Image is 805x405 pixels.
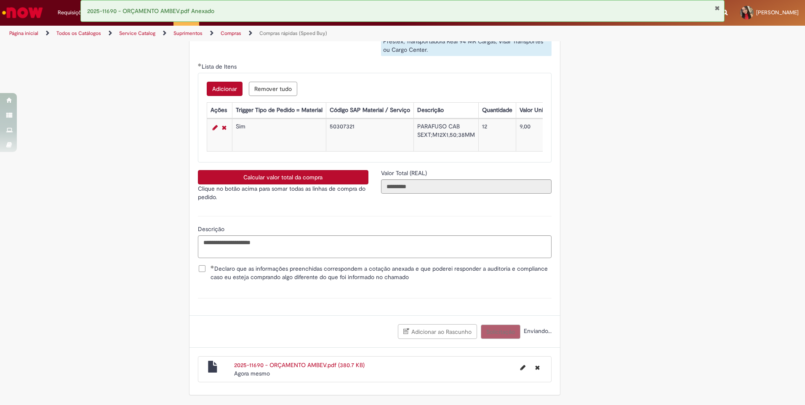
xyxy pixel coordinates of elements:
a: Compras [221,30,241,37]
th: Quantidade [478,103,516,118]
td: 50307321 [326,119,413,152]
span: Obrigatório Preenchido [198,63,202,67]
span: Requisições [58,8,87,17]
span: Lista de Itens [202,63,238,70]
span: [PERSON_NAME] [756,9,799,16]
a: Página inicial [9,30,38,37]
textarea: Descrição [198,235,552,258]
ul: Trilhas de página [6,26,530,41]
a: Suprimentos [173,30,203,37]
th: Valor Unitário [516,103,558,118]
span: Enviando... [522,327,552,335]
td: PARAFUSO CAB SEXT;M12X1,50;38MM [413,119,478,152]
button: Excluir 2025-11690 - ORÇAMENTO AMBEV.pdf [530,361,545,374]
button: Calcular valor total da compra [198,170,368,184]
span: Obrigatório Preenchido [211,265,214,269]
td: Sim [232,119,326,152]
img: ServiceNow [1,4,44,21]
a: Todos os Catálogos [56,30,101,37]
p: Clique no botão acima para somar todas as linhas de compra do pedido. [198,184,368,201]
button: Remover todas as linhas de Lista de Itens [249,82,297,96]
th: Descrição [413,103,478,118]
button: Fechar Notificação [714,5,720,11]
a: Remover linha 1 [220,123,229,133]
span: 2025-11690 - ORÇAMENTO AMBEV.pdf Anexado [87,7,214,15]
a: Editar Linha 1 [211,123,220,133]
button: Adicionar uma linha para Lista de Itens [207,82,243,96]
span: Declaro que as informações preenchidas correspondem a cotação anexada e que poderei responder a a... [211,264,552,281]
time: 29/09/2025 16:43:22 [234,370,270,377]
a: 2025-11690 - ORÇAMENTO AMBEV.pdf (380.7 KB) [234,361,365,369]
a: Compras rápidas (Speed Buy) [259,30,327,37]
th: Código SAP Material / Serviço [326,103,413,118]
th: Trigger Tipo de Pedido = Material [232,103,326,118]
button: Editar nome de arquivo 2025-11690 - ORÇAMENTO AMBEV.pdf [515,361,530,374]
th: Ações [207,103,232,118]
span: Descrição [198,225,226,233]
input: Valor Total (REAL) [381,179,552,194]
a: Service Catalog [119,30,155,37]
label: Somente leitura - Valor Total (REAL) [381,169,429,177]
span: Agora mesmo [234,370,270,377]
td: 9,00 [516,119,558,152]
td: 12 [478,119,516,152]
